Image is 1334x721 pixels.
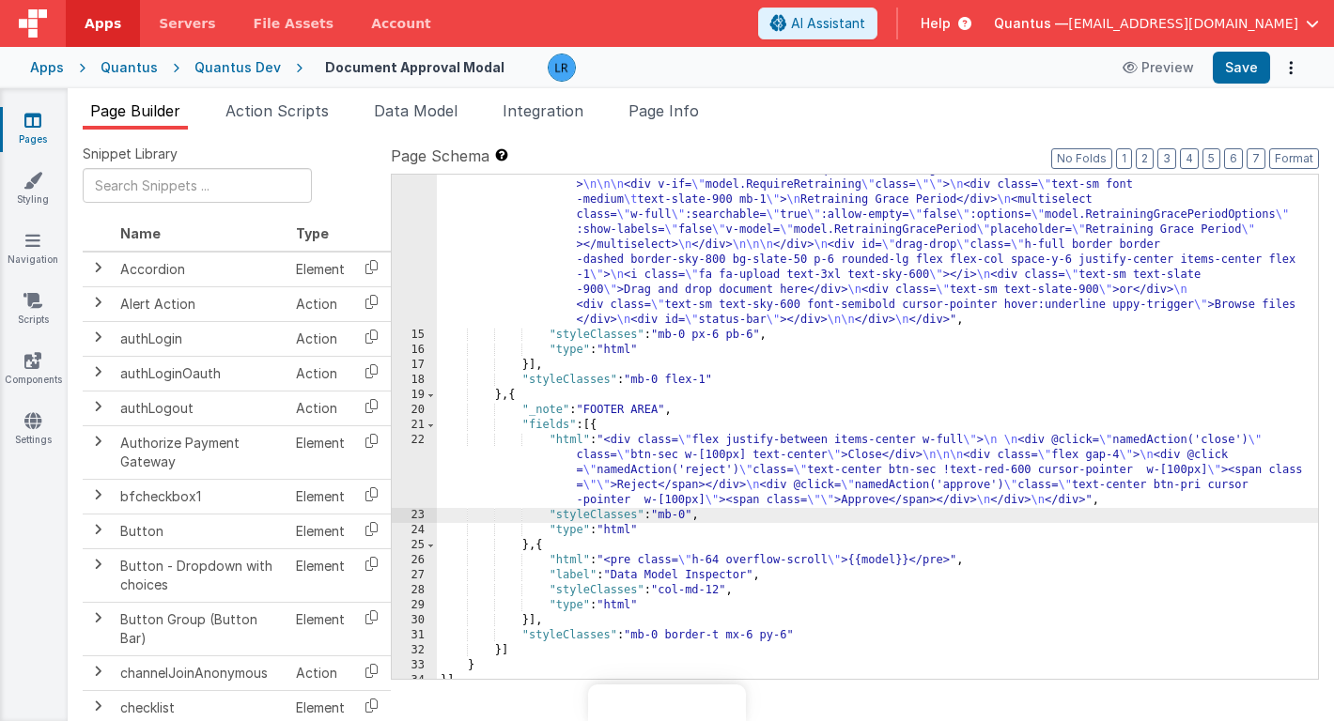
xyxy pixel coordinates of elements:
button: Quantus — [EMAIL_ADDRESS][DOMAIN_NAME] [994,14,1319,33]
div: 30 [392,613,437,628]
span: Action Scripts [225,101,329,120]
span: Data Model [374,101,458,120]
button: 5 [1202,148,1220,169]
div: 23 [392,508,437,523]
div: 34 [392,673,437,688]
td: Action [288,391,352,425]
div: 29 [392,598,437,613]
span: Quantus — [994,14,1068,33]
span: Apps [85,14,121,33]
button: 4 [1180,148,1199,169]
td: Element [288,479,352,514]
div: 31 [392,628,437,643]
span: Snippet Library [83,145,178,163]
button: AI Assistant [758,8,877,39]
button: 2 [1136,148,1154,169]
td: channelJoinAnonymous [113,655,288,690]
span: [EMAIL_ADDRESS][DOMAIN_NAME] [1068,14,1298,33]
button: Options [1278,54,1304,81]
span: Page Info [628,101,699,120]
span: Page Builder [90,101,180,120]
td: Element [288,425,352,479]
td: Button - Dropdown with choices [113,548,288,602]
td: Element [288,548,352,602]
div: Quantus [101,58,158,77]
span: Page Schema [391,145,489,167]
div: 27 [392,568,437,583]
td: Element [288,252,352,287]
button: Preview [1111,53,1205,83]
div: 26 [392,553,437,568]
span: Name [120,225,161,241]
div: 25 [392,538,437,553]
td: Action [288,655,352,690]
div: 19 [392,388,437,403]
h4: Document Approval Modal [325,60,504,74]
td: authLoginOauth [113,356,288,391]
td: Authorize Payment Gateway [113,425,288,479]
div: 21 [392,418,437,433]
button: 7 [1247,148,1265,169]
td: Element [288,602,352,655]
button: 1 [1116,148,1132,169]
span: AI Assistant [791,14,865,33]
td: Button Group (Button Bar) [113,602,288,655]
td: Button [113,514,288,548]
input: Search Snippets ... [83,168,312,203]
div: 17 [392,358,437,373]
div: 28 [392,583,437,598]
button: 6 [1224,148,1243,169]
td: Action [288,286,352,321]
span: File Assets [254,14,334,33]
div: 24 [392,523,437,538]
td: Element [288,514,352,548]
td: bfcheckbox1 [113,479,288,514]
div: Quantus Dev [194,58,281,77]
span: Help [921,14,951,33]
div: 15 [392,328,437,343]
td: authLogin [113,321,288,356]
td: Alert Action [113,286,288,321]
div: 32 [392,643,437,658]
td: Action [288,356,352,391]
button: No Folds [1051,148,1112,169]
span: Type [296,225,329,241]
span: Servers [159,14,215,33]
td: Accordion [113,252,288,287]
div: 20 [392,403,437,418]
div: 22 [392,433,437,508]
div: 33 [392,658,437,673]
button: Save [1213,52,1270,84]
div: 18 [392,373,437,388]
td: authLogout [113,391,288,425]
button: Format [1269,148,1319,169]
button: 3 [1157,148,1176,169]
td: Action [288,321,352,356]
img: 0cc89ea87d3ef7af341bf65f2365a7ce [549,54,575,81]
div: Apps [30,58,64,77]
div: 16 [392,343,437,358]
span: Integration [503,101,583,120]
